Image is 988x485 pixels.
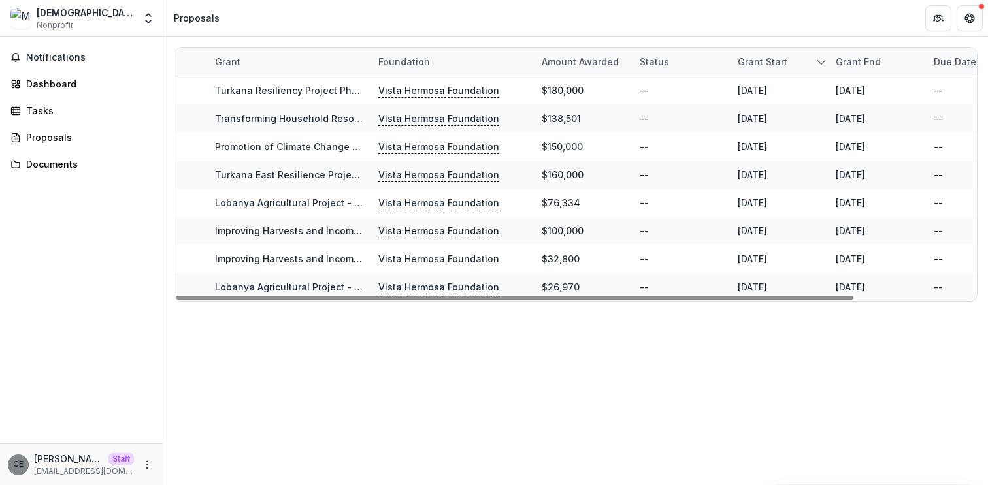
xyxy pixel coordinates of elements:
div: -- [934,196,943,210]
div: Amount awarded [534,55,627,69]
p: Vista Hermosa Foundation [378,252,499,266]
p: Staff [108,453,134,465]
div: $160,000 [542,168,584,181]
a: Tasks [5,100,157,121]
a: Dashboard [5,73,157,95]
div: Dashboard [26,77,147,91]
div: [DATE] [738,196,767,210]
div: Amount awarded [534,48,632,76]
div: -- [934,224,943,238]
div: $32,800 [542,252,580,266]
p: Vista Hermosa Foundation [378,112,499,126]
div: Grant [207,55,248,69]
div: $138,501 [542,112,581,125]
a: Turkana Resiliency Project Phase 2 [215,85,377,96]
div: [DATE] [836,112,865,125]
div: -- [640,196,649,210]
div: Documents [26,157,147,171]
p: Vista Hermosa Foundation [378,168,499,182]
button: Get Help [957,5,983,31]
svg: sorted descending [816,57,827,67]
div: [DATE] [836,224,865,238]
div: Grant end [828,48,926,76]
div: Chiji Eke [13,460,24,469]
div: [DATE] [836,84,865,97]
div: [DEMOGRAPHIC_DATA] Central Committee [37,6,134,20]
p: Vista Hermosa Foundation [378,224,499,238]
div: Status [632,55,677,69]
div: Grant start [730,55,795,69]
div: Tasks [26,104,147,117]
div: Due Date [926,55,984,69]
div: -- [640,168,649,181]
button: Partners [925,5,951,31]
div: -- [934,84,943,97]
div: -- [934,280,943,294]
button: More [139,457,155,473]
div: [DATE] [836,168,865,181]
span: Notifications [26,52,152,63]
nav: breadcrumb [169,8,225,27]
div: -- [934,252,943,266]
a: Documents [5,153,157,175]
div: Grant [207,48,370,76]
div: [DATE] [836,196,865,210]
p: Vista Hermosa Foundation [378,196,499,210]
div: -- [640,112,649,125]
div: Proposals [26,131,147,144]
div: -- [934,112,943,125]
div: [DATE] [738,140,767,153]
div: [DATE] [738,112,767,125]
a: Promotion of Climate Change Resilience and Gender Inclusivity Project in [GEOGRAPHIC_DATA], [GEOG... [215,141,840,152]
a: Turkana East Resilience Project - Mennonite Central Committee (with partner NCCK) [215,169,601,180]
span: Nonprofit [37,20,73,31]
div: [DATE] [738,84,767,97]
div: -- [640,280,649,294]
div: -- [640,252,649,266]
div: [DATE] [836,252,865,266]
div: Status [632,48,730,76]
div: $150,000 [542,140,583,153]
div: [DATE] [738,224,767,238]
div: $26,970 [542,280,580,294]
div: Foundation [370,55,438,69]
div: -- [640,84,649,97]
div: Foundation [370,48,534,76]
a: Proposals [5,127,157,148]
div: Grant end [828,55,889,69]
p: Vista Hermosa Foundation [378,280,499,294]
div: Proposals [174,11,220,25]
div: Grant start [730,48,828,76]
p: Vista Hermosa Foundation [378,84,499,98]
div: -- [934,140,943,153]
div: [DATE] [738,168,767,181]
a: Lobanya Agricultural Project - MCC (Improved Household Food Security & Household Incomes (IHFSHI)... [215,197,690,208]
div: [DATE] [738,280,767,294]
div: -- [640,224,649,238]
img: Mennonite Central Committee [10,8,31,29]
p: [PERSON_NAME] [34,452,103,465]
div: -- [934,168,943,181]
div: $180,000 [542,84,584,97]
div: [DATE] [836,140,865,153]
a: Lobanya Agricultural Project - [DEMOGRAPHIC_DATA] Central Committee [215,281,542,292]
button: Notifications [5,47,157,68]
div: -- [640,140,649,153]
button: Open entity switcher [139,5,157,31]
div: $76,334 [542,196,580,210]
p: [EMAIL_ADDRESS][DOMAIN_NAME] [34,465,134,477]
a: Transforming Household Resources for Improved Vitality and Empowerment (THRIVE) project in [GEOGR... [215,113,754,124]
a: Improving Harvests and Income for Maasai Farmers - Mennonite Central Committee [215,225,598,236]
div: [DATE] [738,252,767,266]
div: $100,000 [542,224,584,238]
a: Improving Harvests and Income for Maasai Farmers - Mennonite Central Committee [215,253,598,264]
p: Vista Hermosa Foundation [378,140,499,154]
div: [DATE] [836,280,865,294]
